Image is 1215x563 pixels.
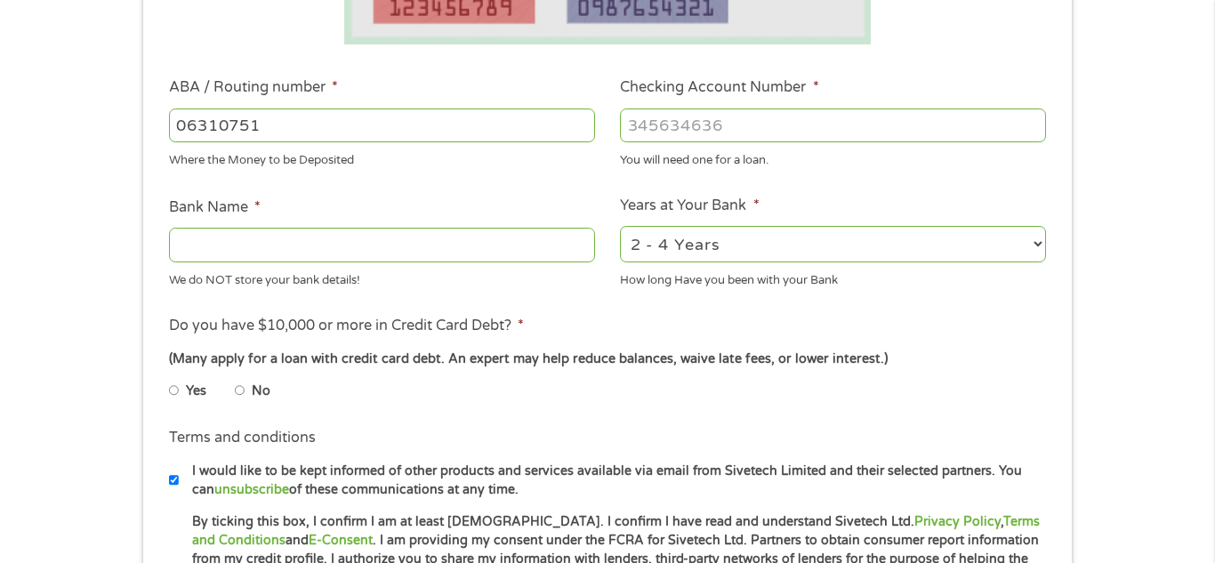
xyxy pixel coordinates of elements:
[309,533,373,548] a: E-Consent
[192,514,1040,548] a: Terms and Conditions
[169,429,316,447] label: Terms and conditions
[186,382,206,401] label: Yes
[620,197,759,215] label: Years at Your Bank
[252,382,270,401] label: No
[169,198,261,217] label: Bank Name
[169,78,338,97] label: ABA / Routing number
[620,146,1046,170] div: You will need one for a loan.
[169,146,595,170] div: Where the Money to be Deposited
[169,109,595,142] input: 263177916
[169,350,1046,369] div: (Many apply for a loan with credit card debt. An expert may help reduce balances, waive late fees...
[620,265,1046,289] div: How long Have you been with your Bank
[620,78,818,97] label: Checking Account Number
[914,514,1001,529] a: Privacy Policy
[169,265,595,289] div: We do NOT store your bank details!
[179,462,1051,500] label: I would like to be kept informed of other products and services available via email from Sivetech...
[214,482,289,497] a: unsubscribe
[169,317,524,335] label: Do you have $10,000 or more in Credit Card Debt?
[620,109,1046,142] input: 345634636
